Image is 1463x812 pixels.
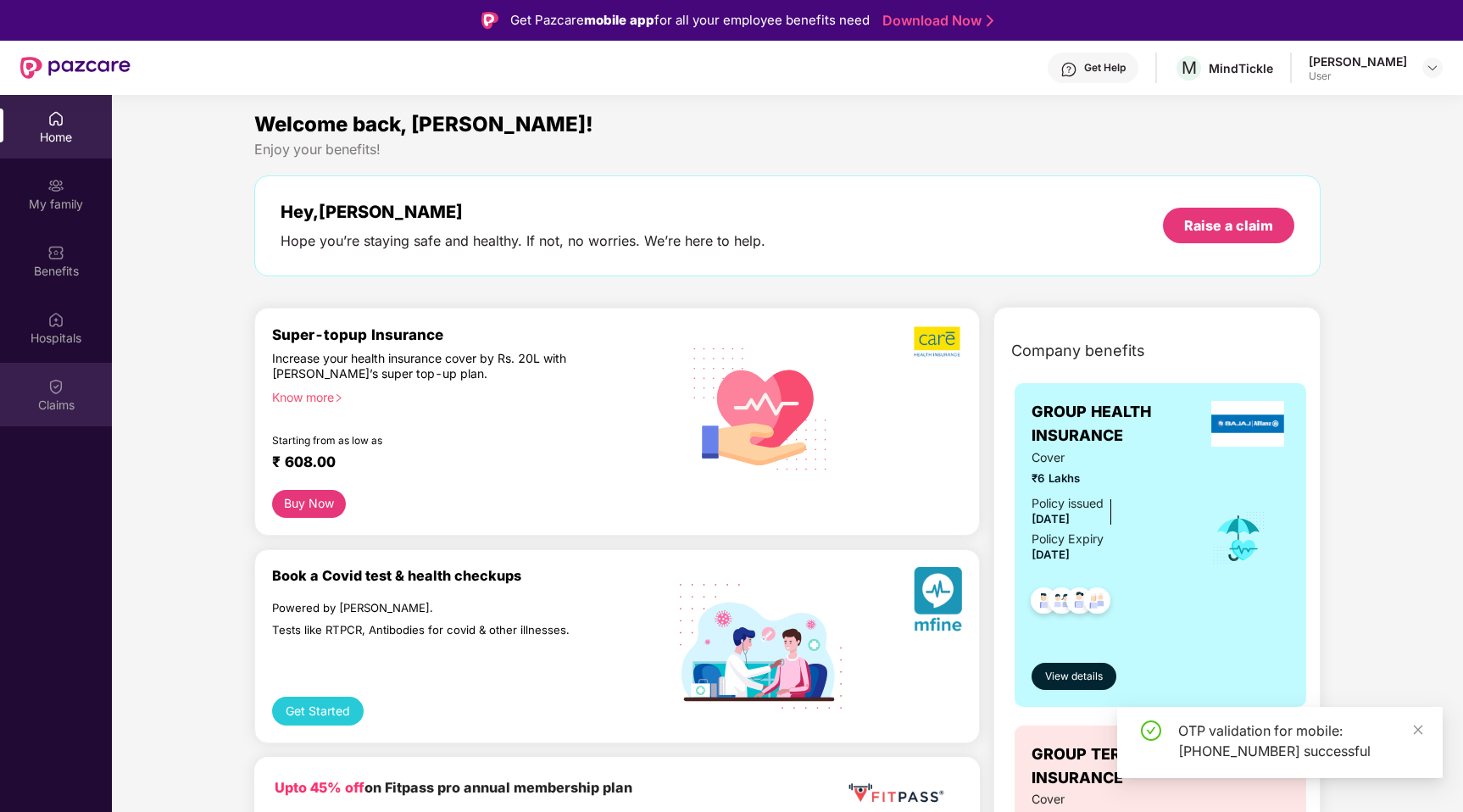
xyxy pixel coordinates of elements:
[1076,582,1118,624] img: svg+xml;base64,PHN2ZyB4bWxucz0iaHR0cDovL3d3dy53My5vcmcvMjAwMC9zdmciIHdpZHRoPSI0OC45NDMiIGhlaWdodD...
[1309,70,1407,83] div: User
[47,244,64,261] img: svg+xml;base64,PHN2ZyBpZD0iQmVuZWZpdHMiIHhtbG5zPSJodHRwOi8vd3d3LnczLm9yZy8yMDAwL3N2ZyIgd2lkdGg9Ij...
[272,434,603,446] div: Starting from as low as
[882,12,988,30] a: Download Now
[275,779,364,796] b: Upto 45% off
[20,57,131,79] img: New Pazcare Logo
[1060,61,1077,78] img: svg+xml;base64,PHN2ZyBpZD0iSGVscC0zMngzMiIgeG1sbnM9Imh0dHA6Ly93d3cudzMub3JnLzIwMDAvc3ZnIiB3aWR0aD...
[272,390,665,402] div: Know more
[1011,339,1145,363] span: Company benefits
[275,779,632,796] b: on Fitpass pro annual membership plan
[281,202,765,222] div: Hey, [PERSON_NAME]
[1426,61,1439,75] img: svg+xml;base64,PHN2ZyBpZD0iRHJvcGRvd24tMzJ4MzIiIHhtbG5zPSJodHRwOi8vd3d3LnczLm9yZy8yMDAwL3N2ZyIgd2...
[510,10,870,31] div: Get Pazcare for all your employee benefits need
[1032,512,1070,526] span: [DATE]
[272,567,675,584] div: Book a Covid test & health checkups
[272,490,346,518] button: Buy Now
[334,393,343,403] span: right
[1045,669,1103,685] span: View details
[987,12,993,30] img: Stroke
[47,110,64,127] img: svg+xml;base64,PHN2ZyBpZD0iSG9tZSIgeG1sbnM9Imh0dHA6Ly93d3cudzMub3JnLzIwMDAvc3ZnIiB3aWR0aD0iMjAiIG...
[272,623,602,638] div: Tests like RTPCR, Antibodies for covid & other illnesses.
[1084,61,1126,75] div: Get Help
[272,325,675,343] div: Super-topup Insurance
[1032,400,1206,448] span: GROUP HEALTH INSURANCE
[281,232,765,250] div: Hope you’re staying safe and healthy. If not, no worries. We’re here to help.
[254,112,593,136] span: Welcome back, [PERSON_NAME]!
[1032,663,1116,690] button: View details
[1041,582,1082,624] img: svg+xml;base64,PHN2ZyB4bWxucz0iaHR0cDovL3d3dy53My5vcmcvMjAwMC9zdmciIHdpZHRoPSI0OC45MTUiIGhlaWdodD...
[272,601,602,616] div: Powered by [PERSON_NAME].
[1182,58,1197,78] span: M
[914,567,962,637] img: svg+xml;base64,PHN2ZyB4bWxucz0iaHR0cDovL3d3dy53My5vcmcvMjAwMC9zdmciIHhtbG5zOnhsaW5rPSJodHRwOi8vd3...
[1032,548,1070,561] span: [DATE]
[680,325,842,490] img: svg+xml;base64,PHN2ZyB4bWxucz0iaHR0cDovL3d3dy53My5vcmcvMjAwMC9zdmciIHhtbG5zOnhsaW5rPSJodHRwOi8vd3...
[1059,582,1100,624] img: svg+xml;base64,PHN2ZyB4bWxucz0iaHR0cDovL3d3dy53My5vcmcvMjAwMC9zdmciIHdpZHRoPSI0OC45NDMiIGhlaWdodD...
[914,325,962,358] img: b5dec4f62d2307b9de63beb79f102df3.png
[1211,401,1284,447] img: insurerLogo
[1032,530,1104,548] div: Policy Expiry
[47,177,64,194] img: svg+xml;base64,PHN2ZyB3aWR0aD0iMjAiIGhlaWdodD0iMjAiIHZpZXdCb3g9IjAgMCAyMCAyMCIgZmlsbD0ibm9uZSIgeG...
[1184,216,1273,235] div: Raise a claim
[1412,724,1424,736] span: close
[272,453,658,473] div: ₹ 608.00
[1178,720,1422,761] div: OTP validation for mobile: [PHONE_NUMBER] successful
[1211,510,1266,566] img: icon
[584,12,654,28] strong: mobile app
[845,777,947,809] img: fppp.png
[47,311,64,328] img: svg+xml;base64,PHN2ZyBpZD0iSG9zcGl0YWxzIiB4bWxucz0iaHR0cDovL3d3dy53My5vcmcvMjAwMC9zdmciIHdpZHRoPS...
[1032,448,1188,467] span: Cover
[1023,582,1065,624] img: svg+xml;base64,PHN2ZyB4bWxucz0iaHR0cDovL3d3dy53My5vcmcvMjAwMC9zdmciIHdpZHRoPSI0OC45NDMiIGhlaWdodD...
[272,351,602,382] div: Increase your health insurance cover by Rs. 20L with [PERSON_NAME]’s super top-up plan.
[1141,720,1161,741] span: check-circle
[1032,470,1188,487] span: ₹6 Lakhs
[1209,60,1273,76] div: MindTickle
[272,697,364,726] button: Get Started
[254,141,1321,159] div: Enjoy your benefits!
[1032,494,1104,513] div: Policy issued
[1032,742,1210,791] span: GROUP TERM LIFE INSURANCE
[47,378,64,395] img: svg+xml;base64,PHN2ZyBpZD0iQ2xhaW0iIHhtbG5zPSJodHRwOi8vd3d3LnczLm9yZy8yMDAwL3N2ZyIgd2lkdGg9IjIwIi...
[1309,53,1407,70] div: [PERSON_NAME]
[680,584,842,709] img: svg+xml;base64,PHN2ZyB4bWxucz0iaHR0cDovL3d3dy53My5vcmcvMjAwMC9zdmciIHdpZHRoPSIxOTIiIGhlaWdodD0iMT...
[481,12,498,29] img: Logo
[1032,790,1188,809] span: Cover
